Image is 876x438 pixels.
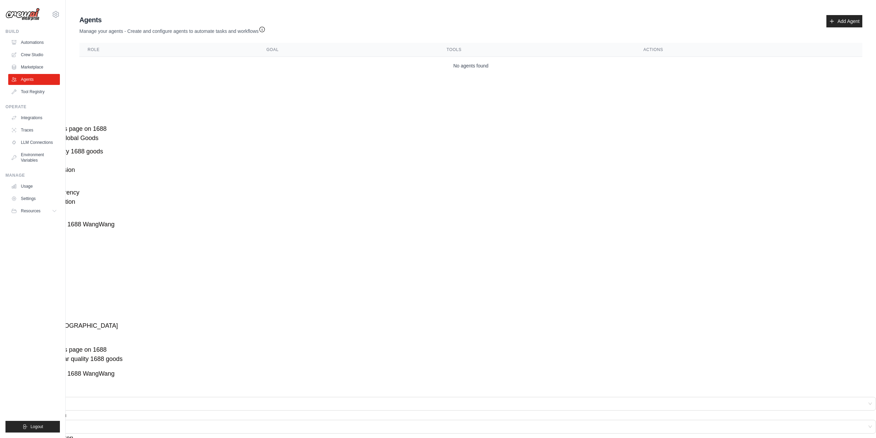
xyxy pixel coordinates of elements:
th: Actions [635,43,862,57]
a: Usage [8,181,60,192]
a: Automations [8,37,60,48]
a: Marketplace [8,62,60,73]
th: Tools [438,43,635,57]
a: Agents [8,74,60,85]
button: Resources [8,205,60,216]
a: Settings [8,193,60,204]
a: Traces [8,125,60,136]
h2: Agents [79,15,266,25]
div: Build [5,29,60,34]
td: No agents found [79,57,862,75]
span: Logout [30,424,43,429]
div: Operate [5,104,60,110]
span: USD - $ [4,397,872,410]
div: Manage [5,173,60,178]
span: Resources [21,208,40,214]
a: Add Agent [826,15,862,27]
a: LLM Connections [8,137,60,148]
a: Integrations [8,112,60,123]
a: Crew Studio [8,49,60,60]
img: Logo [5,8,40,21]
th: Goal [258,43,438,57]
a: Tool Registry [8,86,60,97]
p: Manage your agents - Create and configure agents to automate tasks and workflows [79,25,266,35]
button: Logout [5,421,60,433]
span: English [4,420,872,433]
th: Role [79,43,258,57]
a: Environment Variables [8,149,60,166]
